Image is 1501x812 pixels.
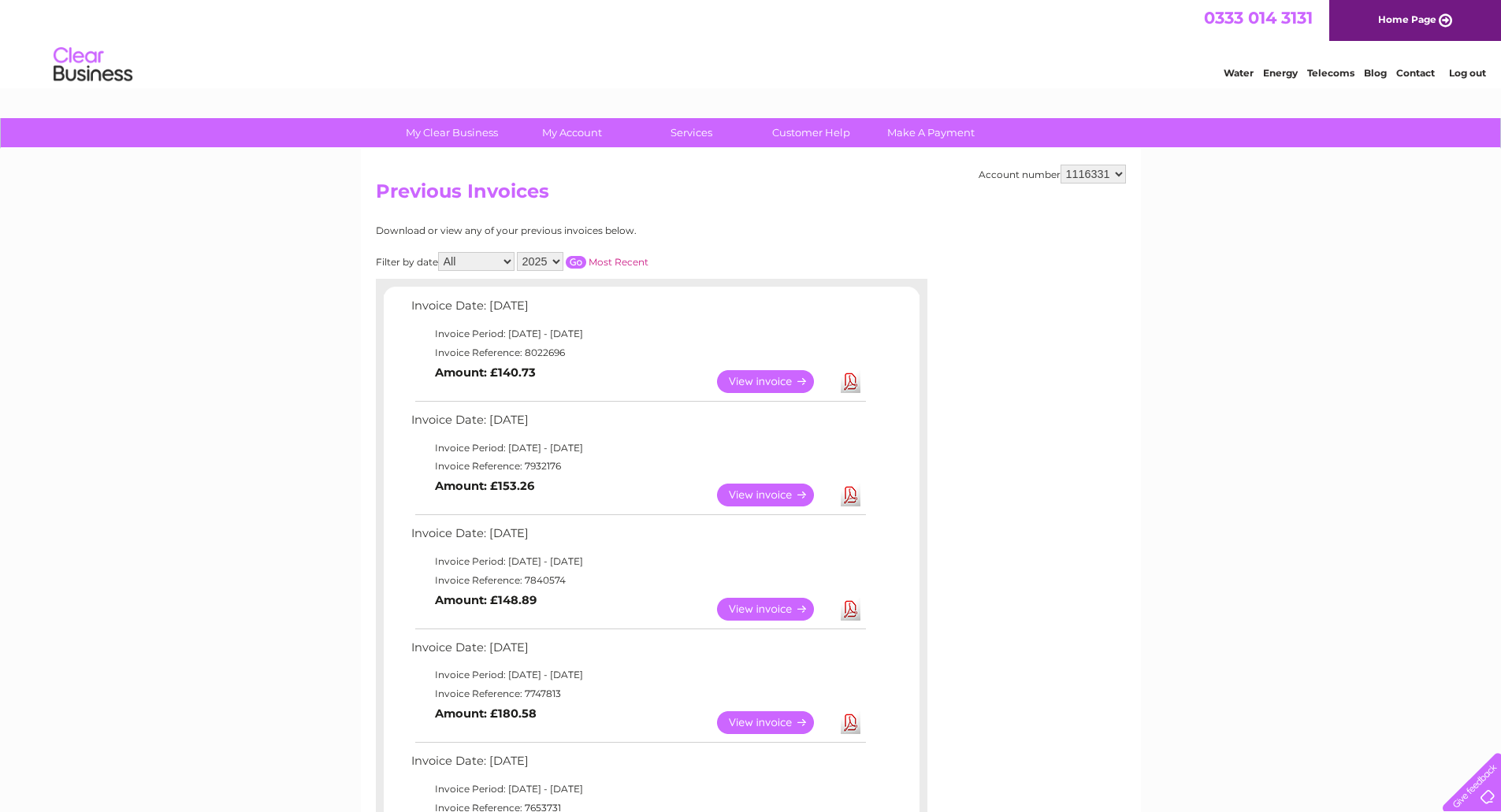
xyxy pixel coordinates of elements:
[407,439,868,458] td: Invoice Period: [DATE] - [DATE]
[841,370,860,393] a: Download
[435,706,537,721] b: Amount: £180.58
[841,598,860,621] a: Download
[407,343,868,362] td: Invoice Reference: 8022696
[407,410,868,439] td: Invoice Date: [DATE]
[435,593,537,607] b: Amount: £148.89
[407,780,868,799] td: Invoice Period: [DATE] - [DATE]
[1263,67,1298,79] a: Energy
[407,295,868,324] td: Invoice Date: [DATE]
[1204,8,1313,28] a: 0333 014 3131
[407,457,868,476] td: Invoice Reference: 7932176
[866,118,996,147] a: Make A Payment
[407,666,868,684] td: Invoice Period: [DATE] - [DATE]
[1396,67,1435,79] a: Contact
[407,751,868,780] td: Invoice Date: [DATE]
[746,118,876,147] a: Customer Help
[407,523,868,552] td: Invoice Date: [DATE]
[717,370,833,393] a: View
[407,684,868,703] td: Invoice Reference: 7747813
[376,180,1126,210] h2: Previous Invoices
[507,118,637,147] a: My Account
[717,711,833,734] a: View
[376,225,790,236] div: Download or view any of your previous invoices below.
[407,552,868,571] td: Invoice Period: [DATE] - [DATE]
[407,571,868,590] td: Invoice Reference: 7840574
[979,165,1126,184] div: Account number
[407,324,868,343] td: Invoice Period: [DATE] - [DATE]
[379,9,1124,76] div: Clear Business is a trading name of Verastar Limited (registered in [GEOGRAPHIC_DATA] No. 3667643...
[841,711,860,734] a: Download
[841,484,860,506] a: Download
[626,118,756,147] a: Services
[1224,67,1254,79] a: Water
[1449,67,1486,79] a: Log out
[435,365,536,380] b: Amount: £140.73
[1307,67,1354,79] a: Telecoms
[407,637,868,666] td: Invoice Date: [DATE]
[717,484,833,506] a: View
[387,118,517,147] a: My Clear Business
[53,41,133,89] img: logo.png
[1364,67,1387,79] a: Blog
[717,598,833,621] a: View
[435,479,534,493] b: Amount: £153.26
[589,256,648,268] a: Most Recent
[376,252,790,271] div: Filter by date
